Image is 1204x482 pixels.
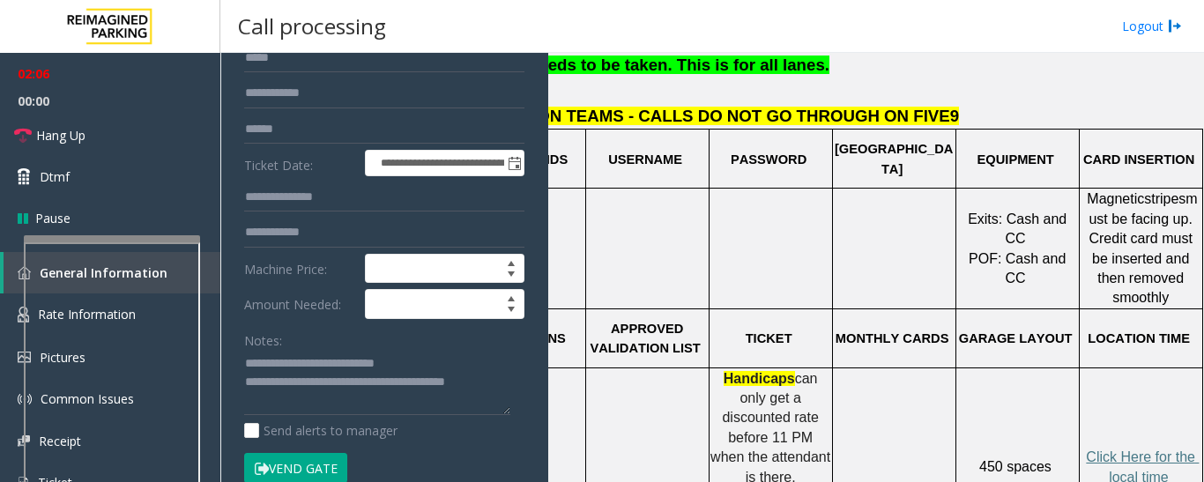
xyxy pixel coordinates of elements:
[969,251,1070,285] span: POF: Cash and CC
[499,290,524,304] span: Increase value
[977,152,1054,167] span: EQUIPMENT
[731,152,806,167] span: PASSWORD
[724,371,795,386] span: Handicaps
[1088,331,1190,345] span: LOCATION TIME
[18,266,31,279] img: 'icon'
[244,325,282,350] label: Notes:
[499,255,524,269] span: Increase value
[40,167,70,186] span: Dtmf
[18,392,32,406] img: 'icon'
[244,421,398,440] label: Send alerts to manager
[35,209,71,227] span: Pause
[608,152,682,167] span: USERNAME
[499,269,524,283] span: Decrease value
[504,151,524,175] span: Toggle popup
[979,459,1052,474] span: 450 spaces
[1087,191,1144,206] span: Magnetic
[1168,17,1182,35] img: logout
[36,126,85,145] span: Hang Up
[1083,152,1194,167] span: CARD INSERTION
[835,142,953,175] span: [GEOGRAPHIC_DATA]
[229,4,395,48] h3: Call processing
[364,107,959,125] span: PLEASE CALL MODS ON TEAMS - CALLS DO NOT GO THROUGH ON FIVE9
[746,331,792,345] span: TICKET
[240,254,360,284] label: Machine Price:
[240,289,360,319] label: Amount Needed:
[1144,191,1185,206] span: stripes
[968,211,1071,246] span: Exits: Cash and CC
[959,331,1073,345] span: GARAGE LAYOUT
[1122,17,1182,35] a: Logout
[18,352,31,363] img: 'icon'
[836,331,949,345] span: MONTHLY CARDS
[590,322,700,355] span: APPROVED VALIDATION LIST
[4,252,220,293] a: General Information
[18,307,29,323] img: 'icon'
[18,435,30,447] img: 'icon'
[499,304,524,318] span: Decrease value
[240,150,360,176] label: Ticket Date:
